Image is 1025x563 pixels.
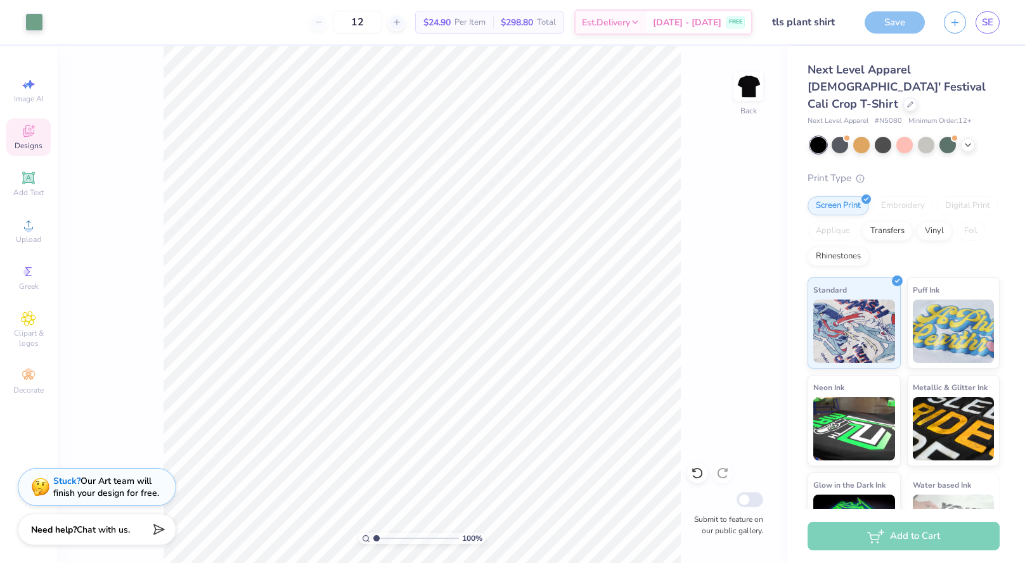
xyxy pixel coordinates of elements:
[913,300,995,363] img: Puff Ink
[913,397,995,460] img: Metallic & Glitter Ink
[913,478,971,491] span: Water based Ink
[808,222,858,241] div: Applique
[956,222,986,241] div: Foil
[913,381,988,394] span: Metallic & Glitter Ink
[913,283,939,296] span: Puff Ink
[808,247,869,266] div: Rhinestones
[813,283,847,296] span: Standard
[77,524,130,536] span: Chat with us.
[976,11,1000,34] a: SE
[873,196,933,215] div: Embroidery
[808,116,868,127] span: Next Level Apparel
[813,495,895,558] img: Glow in the Dark Ink
[454,16,486,29] span: Per Item
[736,73,761,99] img: Back
[333,11,382,34] input: – –
[813,300,895,363] img: Standard
[6,328,51,348] span: Clipart & logos
[808,171,1000,186] div: Print Type
[53,475,159,499] div: Our Art team will finish your design for free.
[653,16,721,29] span: [DATE] - [DATE]
[862,222,913,241] div: Transfers
[982,15,993,30] span: SE
[762,9,855,35] input: Untitled Design
[14,94,44,104] span: Image AI
[875,116,902,127] span: # N5080
[813,397,895,460] img: Neon Ink
[917,222,952,241] div: Vinyl
[53,475,81,487] strong: Stuck?
[537,16,556,29] span: Total
[501,16,533,29] span: $298.80
[937,196,998,215] div: Digital Print
[15,141,42,151] span: Designs
[582,16,630,29] span: Est. Delivery
[13,385,44,395] span: Decorate
[729,18,742,27] span: FREE
[813,478,886,491] span: Glow in the Dark Ink
[908,116,972,127] span: Minimum Order: 12 +
[808,196,869,215] div: Screen Print
[808,62,986,111] span: Next Level Apparel [DEMOGRAPHIC_DATA]' Festival Cali Crop T-Shirt
[462,533,482,544] span: 100 %
[913,495,995,558] img: Water based Ink
[16,234,41,244] span: Upload
[423,16,451,29] span: $24.90
[813,381,844,394] span: Neon Ink
[740,105,757,117] div: Back
[19,281,39,291] span: Greek
[13,187,44,198] span: Add Text
[31,524,77,536] strong: Need help?
[687,514,763,536] label: Submit to feature on our public gallery.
